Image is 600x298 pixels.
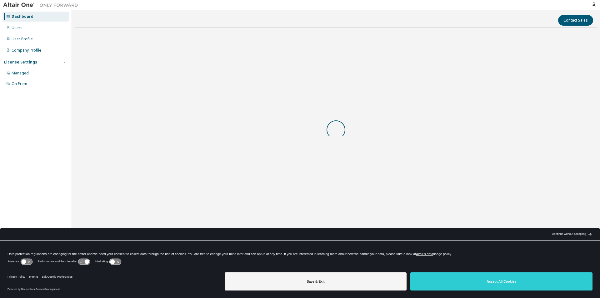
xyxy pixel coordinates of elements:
[558,15,593,26] button: Contact Sales
[12,25,22,30] div: Users
[12,14,33,19] div: Dashboard
[12,48,41,53] div: Company Profile
[3,2,81,8] img: Altair One
[12,71,29,76] div: Managed
[4,60,37,65] div: License Settings
[12,81,27,86] div: On Prem
[12,37,33,42] div: User Profile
